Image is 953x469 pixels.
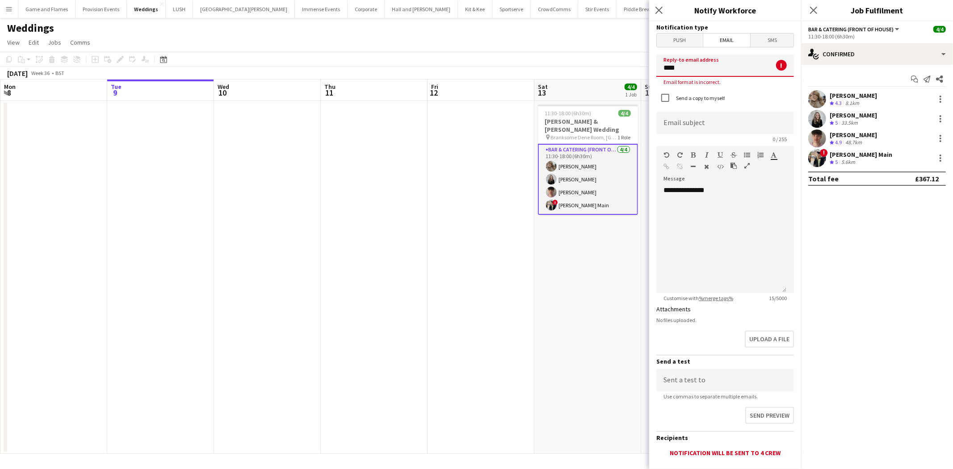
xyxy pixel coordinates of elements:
[656,357,794,365] h3: Send a test
[704,151,710,159] button: Italic
[70,38,90,46] span: Comms
[458,0,492,18] button: Kit & Kee
[656,23,794,31] h3: Notification type
[762,295,794,301] span: 15 / 5000
[643,88,655,98] span: 14
[717,163,723,170] button: HTML Code
[18,0,76,18] button: Game and Flames
[4,37,23,48] a: View
[835,139,842,146] span: 4.9
[537,88,548,98] span: 13
[830,92,877,100] div: [PERSON_NAME]
[48,38,61,46] span: Jobs
[4,83,16,91] span: Mon
[618,110,631,117] span: 4/4
[703,33,751,47] span: Email
[835,100,842,106] span: 4.3
[745,331,794,348] button: Upload a file
[765,136,794,142] span: 0 / 255
[166,0,193,18] button: LUSH
[553,200,558,205] span: !
[324,83,336,91] span: Thu
[578,0,617,18] button: Stir Events
[551,134,618,141] span: Branksome Dene Room, [GEOGRAPHIC_DATA], [GEOGRAPHIC_DATA]
[67,37,94,48] a: Comms
[840,119,860,127] div: 33.5km
[663,151,670,159] button: Undo
[656,393,765,400] span: Use commas to separate multiple emails.
[618,134,631,141] span: 1 Role
[76,0,127,18] button: Provision Events
[617,0,665,18] button: Piddle Brewery
[44,37,65,48] a: Jobs
[29,38,39,46] span: Edit
[656,317,794,323] div: No files uploaded.
[538,144,638,215] app-card-role: Bar & Catering (Front of House)4/411:30-18:00 (6h30m)[PERSON_NAME][PERSON_NAME][PERSON_NAME]![PER...
[656,79,728,85] span: Email format is incorrect.
[109,88,122,98] span: 9
[730,151,737,159] button: Strikethrough
[690,163,697,170] button: Horizontal Line
[840,159,857,166] div: 5.6km
[730,162,737,169] button: Paste as plain text
[545,110,592,117] span: 11:30-18:00 (6h30m)
[808,26,901,33] button: Bar & Catering (Front of House)
[744,151,750,159] button: Unordered List
[830,151,892,159] div: [PERSON_NAME] Main
[690,151,697,159] button: Bold
[771,151,777,159] button: Text Color
[757,151,764,159] button: Ordered List
[216,88,229,98] span: 10
[538,105,638,215] app-job-card: 11:30-18:00 (6h30m)4/4[PERSON_NAME] & [PERSON_NAME] Wedding Branksome Dene Room, [GEOGRAPHIC_DATA...
[830,111,877,119] div: [PERSON_NAME]
[699,295,733,301] a: %merge tags%
[431,83,438,91] span: Fri
[625,91,637,98] div: 1 Job
[218,83,229,91] span: Wed
[801,4,953,16] h3: Job Fulfilment
[323,88,336,98] span: 11
[745,407,794,424] button: Send preview
[430,88,438,98] span: 12
[127,0,166,18] button: Weddings
[295,0,348,18] button: Immense Events
[656,305,691,313] label: Attachments
[704,163,710,170] button: Clear Formatting
[717,151,723,159] button: Underline
[751,33,793,47] span: SMS
[656,295,740,301] span: Customise with
[111,83,122,91] span: Tue
[7,21,54,35] h1: Weddings
[538,117,638,134] h3: [PERSON_NAME] & [PERSON_NAME] Wedding
[801,43,953,65] div: Confirmed
[645,83,655,91] span: Sun
[820,149,828,157] span: !
[348,0,385,18] button: Corporate
[625,84,637,90] span: 4/4
[677,151,683,159] button: Redo
[933,26,946,33] span: 4/4
[744,162,750,169] button: Fullscreen
[55,70,64,76] div: BST
[835,119,838,126] span: 5
[531,0,578,18] button: CrowdComms
[657,33,703,47] span: Push
[385,0,458,18] button: Hall and [PERSON_NAME]
[492,0,531,18] button: Sportserve
[538,83,548,91] span: Sat
[808,174,839,183] div: Total fee
[674,95,725,101] label: Send a copy to myself
[656,434,794,442] h3: Recipients
[656,449,794,457] div: Notification will be sent to 4 crew
[25,37,42,48] a: Edit
[7,69,28,78] div: [DATE]
[915,174,939,183] div: £367.12
[830,131,877,139] div: [PERSON_NAME]
[844,139,864,147] div: 48.7km
[7,38,20,46] span: View
[808,26,894,33] span: Bar & Catering (Front of House)
[649,4,801,16] h3: Notify Workforce
[844,100,861,107] div: 8.1km
[3,88,16,98] span: 8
